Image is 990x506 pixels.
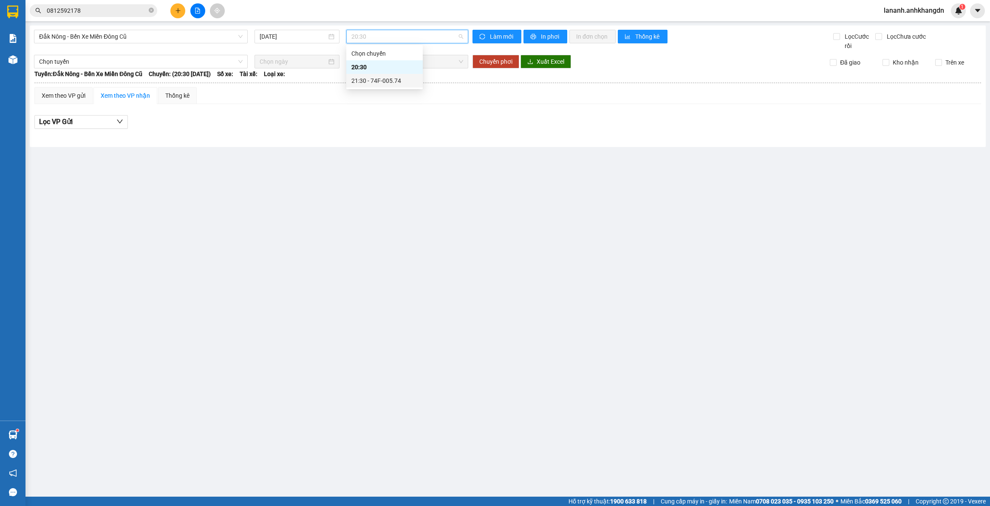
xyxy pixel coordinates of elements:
button: file-add [190,3,205,18]
span: Đắk Nông - Bến Xe Miền Đông Cũ [39,30,243,43]
span: Lọc VP Gửi [39,116,73,127]
span: Thống kê [635,32,661,41]
span: Lọc Cước rồi [841,32,876,51]
span: sync [479,34,487,40]
div: Chọn chuyến [346,47,423,60]
img: logo-vxr [7,6,18,18]
button: printerIn phơi [523,30,567,43]
img: warehouse-icon [8,55,17,64]
span: Miền Nam [729,497,834,506]
span: down [116,118,123,125]
span: Hỗ trợ kỹ thuật: [569,497,647,506]
button: syncLàm mới [472,30,521,43]
span: close-circle [149,7,154,15]
span: Loại xe: [264,69,285,79]
span: aim [214,8,220,14]
span: | [653,497,654,506]
button: downloadXuất Excel [520,55,571,68]
span: Làm mới [490,32,515,41]
span: printer [530,34,537,40]
span: Chọn tuyến [39,55,243,68]
input: Tìm tên, số ĐT hoặc mã đơn [47,6,147,15]
span: file-add [195,8,201,14]
strong: 1900 633 818 [610,498,647,505]
div: 21:30 - 74F-005.74 [351,76,418,85]
span: Đã giao [837,58,864,67]
b: Tuyến: Đắk Nông - Bến Xe Miền Đông Cũ [34,71,142,77]
img: solution-icon [8,34,17,43]
span: Lọc Chưa cước [883,32,927,41]
span: question-circle [9,450,17,458]
strong: 0369 525 060 [865,498,902,505]
span: Số xe: [217,69,233,79]
input: Chọn ngày [260,57,327,66]
span: caret-down [974,7,982,14]
span: close-circle [149,8,154,13]
button: caret-down [970,3,985,18]
span: ⚪️ [836,500,838,503]
span: message [9,488,17,496]
span: Miền Bắc [840,497,902,506]
div: Xem theo VP gửi [42,91,85,100]
span: copyright [943,498,949,504]
span: Cung cấp máy in - giấy in: [661,497,727,506]
input: 11/09/2025 [260,32,327,41]
button: Lọc VP Gửi [34,115,128,129]
span: lananh.anhkhangdn [877,5,951,16]
div: Chọn chuyến [351,49,418,58]
div: Xem theo VP nhận [101,91,150,100]
span: bar-chart [625,34,632,40]
div: Thống kê [165,91,190,100]
span: Trên xe [942,58,967,67]
img: icon-new-feature [955,7,962,14]
span: 20:30 [351,30,463,43]
sup: 1 [959,4,965,10]
strong: 0708 023 035 - 0935 103 250 [756,498,834,505]
span: | [908,497,909,506]
span: 1 [961,4,964,10]
button: In đơn chọn [569,30,616,43]
span: Chuyến: (20:30 [DATE]) [149,69,211,79]
button: plus [170,3,185,18]
button: aim [210,3,225,18]
span: Tài xế: [240,69,257,79]
sup: 1 [16,429,19,432]
img: warehouse-icon [8,430,17,439]
span: search [35,8,41,14]
span: plus [175,8,181,14]
button: Chuyển phơi [472,55,519,68]
span: notification [9,469,17,477]
span: Kho nhận [889,58,922,67]
div: 20:30 [351,62,418,72]
button: bar-chartThống kê [618,30,668,43]
span: In phơi [541,32,560,41]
